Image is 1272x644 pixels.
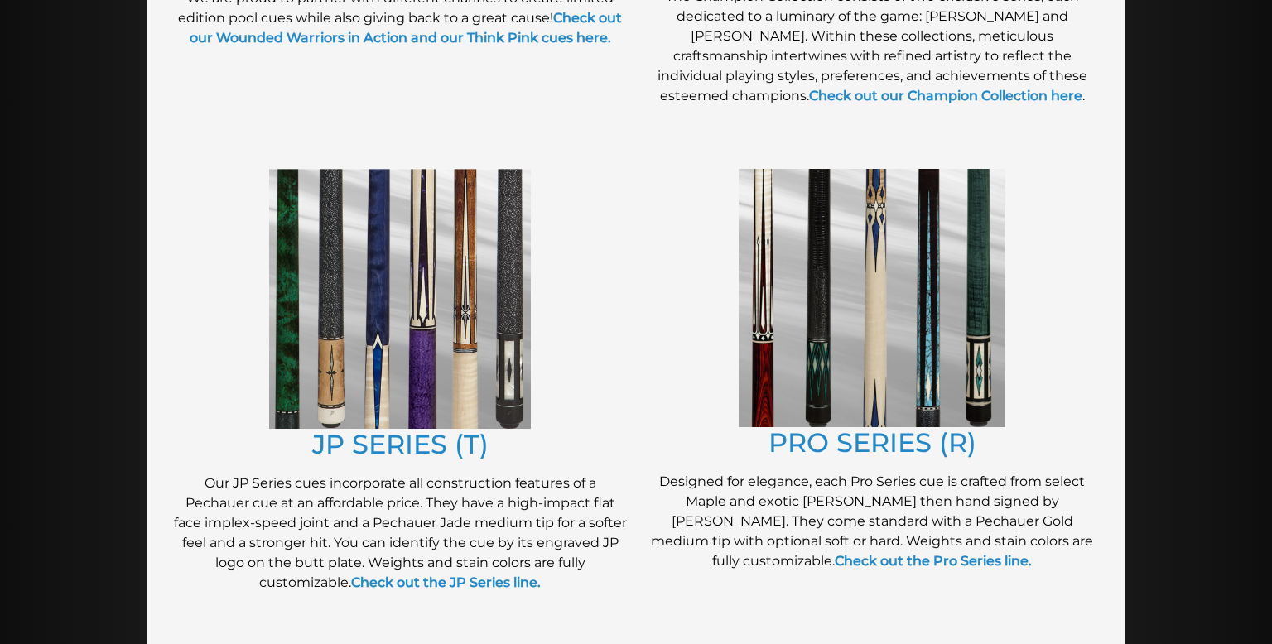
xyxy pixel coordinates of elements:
[644,472,1100,571] p: Designed for elegance, each Pro Series cue is crafted from select Maple and exotic [PERSON_NAME] ...
[351,574,541,590] a: Check out the JP Series line.
[190,10,623,46] a: Check out our Wounded Warriors in Action and our Think Pink cues here.
[835,553,1032,569] a: Check out the Pro Series line.
[172,473,628,593] p: Our JP Series cues incorporate all construction features of a Pechauer cue at an affordable price...
[312,428,489,460] a: JP SERIES (T)
[768,426,976,459] a: PRO SERIES (R)
[809,88,1082,103] a: Check out our Champion Collection here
